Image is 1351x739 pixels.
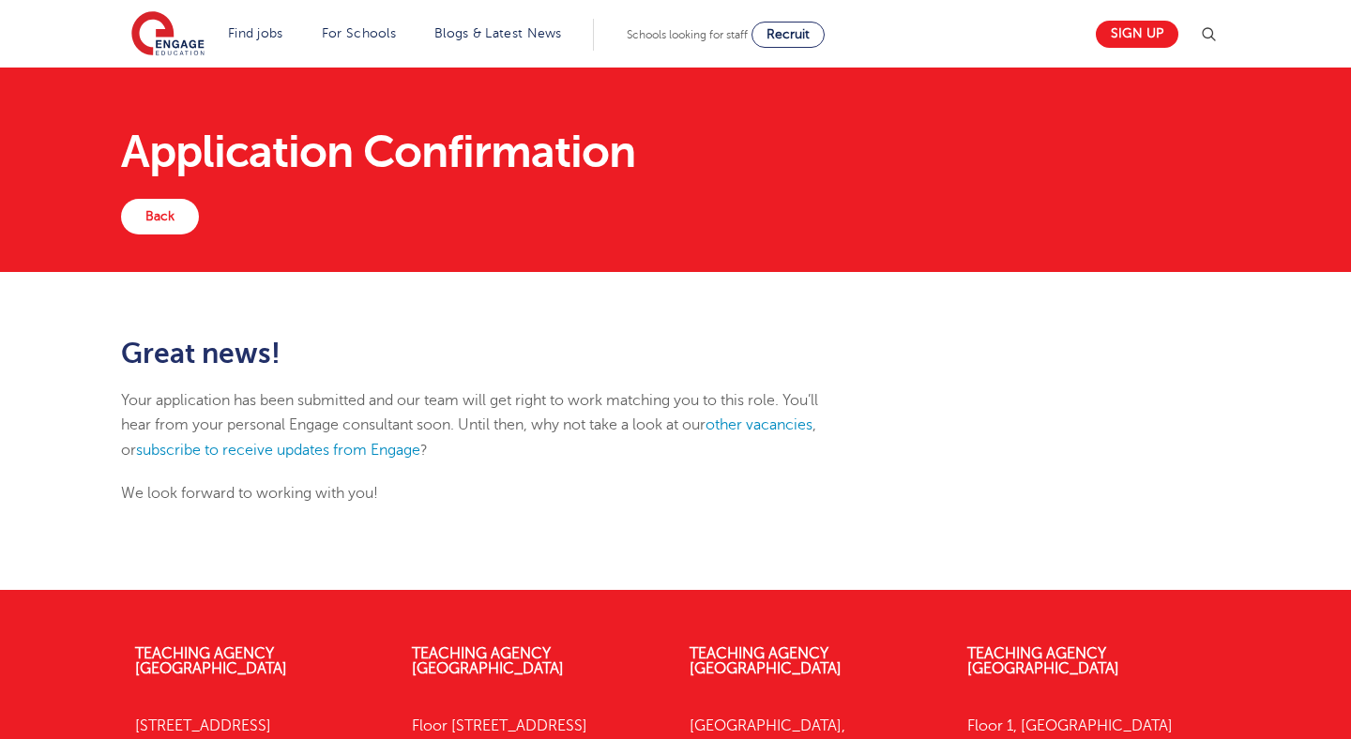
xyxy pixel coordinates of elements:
a: Teaching Agency [GEOGRAPHIC_DATA] [135,645,287,677]
img: Engage Education [131,11,205,58]
p: We look forward to working with you! [121,481,852,505]
h2: Great news! [121,338,852,369]
a: For Schools [322,26,396,40]
a: Teaching Agency [GEOGRAPHIC_DATA] [412,645,564,677]
span: Recruit [767,27,810,41]
a: Back [121,199,199,234]
a: Sign up [1096,21,1178,48]
a: Recruit [751,22,825,48]
p: Your application has been submitted and our team will get right to work matching you to this role... [121,388,852,462]
a: other vacancies [706,416,812,433]
a: Find jobs [228,26,283,40]
span: Schools looking for staff [627,28,748,41]
a: subscribe to receive updates from Engage [136,442,420,459]
h1: Application Confirmation [121,129,1231,174]
a: Blogs & Latest News [434,26,562,40]
a: Teaching Agency [GEOGRAPHIC_DATA] [690,645,842,677]
a: Teaching Agency [GEOGRAPHIC_DATA] [967,645,1119,677]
